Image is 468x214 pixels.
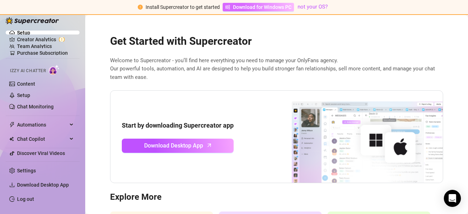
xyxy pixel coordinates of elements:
span: download [9,182,15,188]
span: Izzy AI Chatter [10,68,46,74]
span: exclamation-circle [138,5,143,10]
a: Settings [17,168,36,173]
img: AI Chatter [49,65,60,75]
span: Download for Windows PC [233,3,292,11]
span: Automations [17,119,67,130]
a: Creator Analytics exclamation-circle [17,34,74,45]
a: Download for Windows PC [223,3,294,11]
span: Welcome to Supercreator - you’ll find here everything you need to manage your OnlyFans agency. Ou... [110,57,443,82]
a: Setup [17,92,30,98]
a: Discover Viral Videos [17,150,65,156]
a: Chat Monitoring [17,104,54,109]
a: Setup [17,30,30,36]
a: Download Desktop Apparrow-up [122,139,234,153]
span: Download Desktop App [144,141,203,150]
div: Open Intercom Messenger [444,190,461,207]
span: Install Supercreator to get started [146,4,220,10]
span: Download Desktop App [17,182,69,188]
span: windows [225,5,230,10]
span: thunderbolt [9,122,15,128]
img: Chat Copilot [9,137,14,141]
a: Content [17,81,35,87]
a: not your OS? [298,4,328,10]
img: download app [265,91,443,183]
a: Log out [17,196,34,202]
span: Chat Copilot [17,133,67,145]
span: arrow-up [205,141,213,149]
strong: Start by downloading Supercreator app [122,122,234,129]
h2: Get Started with Supercreator [110,34,443,48]
img: logo-BBDzfeDw.svg [6,17,59,24]
a: Team Analytics [17,43,52,49]
a: Purchase Subscription [17,50,68,56]
h3: Explore More [110,192,443,203]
